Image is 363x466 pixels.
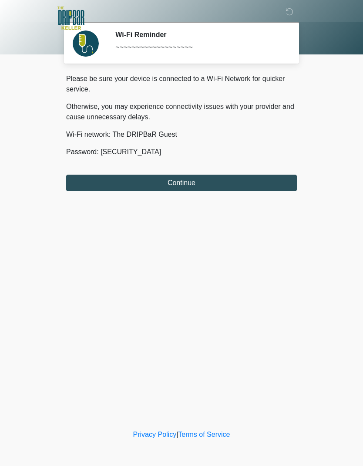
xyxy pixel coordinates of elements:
[73,30,99,57] img: Agent Avatar
[178,431,230,438] a: Terms of Service
[57,7,84,30] img: The DRIPBaR - Keller Logo
[115,42,284,53] div: ~~~~~~~~~~~~~~~~~~~
[66,101,297,122] p: Otherwise, you may experience connectivity issues with your provider and cause unnecessary delays.
[66,129,297,140] p: Wi-Fi network: The DRIPBaR Guest
[66,175,297,191] button: Continue
[66,147,297,157] p: Password: [SECURITY_DATA]
[66,74,297,95] p: Please be sure your device is connected to a Wi-Fi Network for quicker service.
[176,431,178,438] a: |
[133,431,177,438] a: Privacy Policy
